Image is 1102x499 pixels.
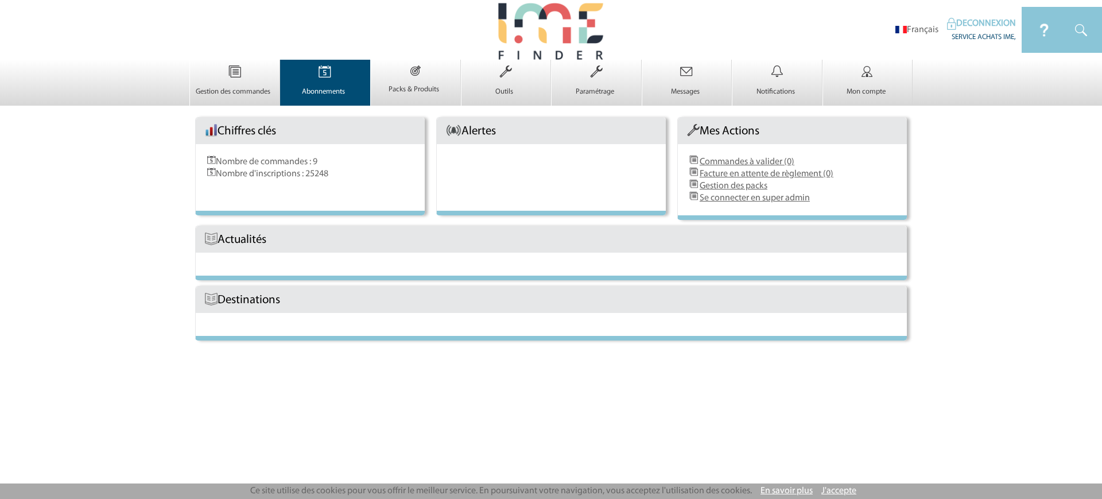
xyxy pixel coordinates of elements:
[689,180,698,188] img: DemandeDeDevis.png
[207,168,216,176] img: Evenements.png
[281,77,370,96] a: Abonnements
[823,77,913,96] a: Mon compte
[205,233,218,245] img: Livre.png
[947,19,1016,28] a: DECONNEXION
[205,124,218,137] img: histo.png
[1022,7,1067,53] img: IDEAL Meetings & Events
[700,181,767,191] a: Gestion des packs
[196,287,907,313] div: Destinations
[211,60,258,84] img: Gestion des commandes
[760,486,813,496] a: En savoir plus
[196,144,425,202] div: Nombre de commandes : 9 Nombre d'inscriptions : 25248
[196,118,425,144] div: Chiffres clés
[393,60,438,82] img: Packs & Produits
[190,87,277,96] p: Gestion des commandes
[687,124,700,137] img: Outils.png
[207,156,216,164] img: Evenements.png
[947,30,1016,42] div: SERVICE ACHATS IME,
[461,77,551,96] a: Outils
[821,486,856,496] a: J'accepte
[301,60,348,84] img: Abonnements
[642,87,729,96] p: Messages
[732,87,819,96] p: Notifications
[552,87,638,96] p: Paramétrage
[437,118,666,144] div: Alertes
[689,168,698,176] img: DemandeDeDevis.png
[190,77,280,96] a: Gestion des commandes
[205,293,218,305] img: Livre.png
[371,85,457,94] p: Packs & Produits
[700,194,810,203] a: Se connecter en super admin
[281,87,367,96] p: Abonnements
[482,60,529,84] img: Outils
[689,156,698,164] img: DemandeDeDevis.png
[823,87,910,96] p: Mon compte
[700,169,833,179] a: Facture en attente de règlement (0)
[371,75,460,94] a: Packs & Produits
[895,26,907,33] img: fr
[1067,7,1102,53] img: IDEAL Meetings & Events
[461,87,548,96] p: Outils
[663,60,710,84] img: Messages
[678,118,907,144] div: Mes Actions
[642,77,732,96] a: Messages
[552,77,641,96] a: Paramétrage
[689,192,698,200] img: DemandeDeDevis.png
[250,486,752,496] span: Ce site utilise des cookies pour vous offrir le meilleur service. En poursuivant votre navigation...
[754,60,801,84] img: Notifications
[196,226,907,253] div: Actualités
[844,60,891,84] img: Mon compte
[573,60,620,84] img: Paramétrage
[732,77,822,96] a: Notifications
[947,18,956,30] img: IDEAL Meetings & Events
[895,25,938,36] li: Français
[446,124,461,137] img: AlerteAccueil.png
[700,157,794,167] a: Commandes à valider (0)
